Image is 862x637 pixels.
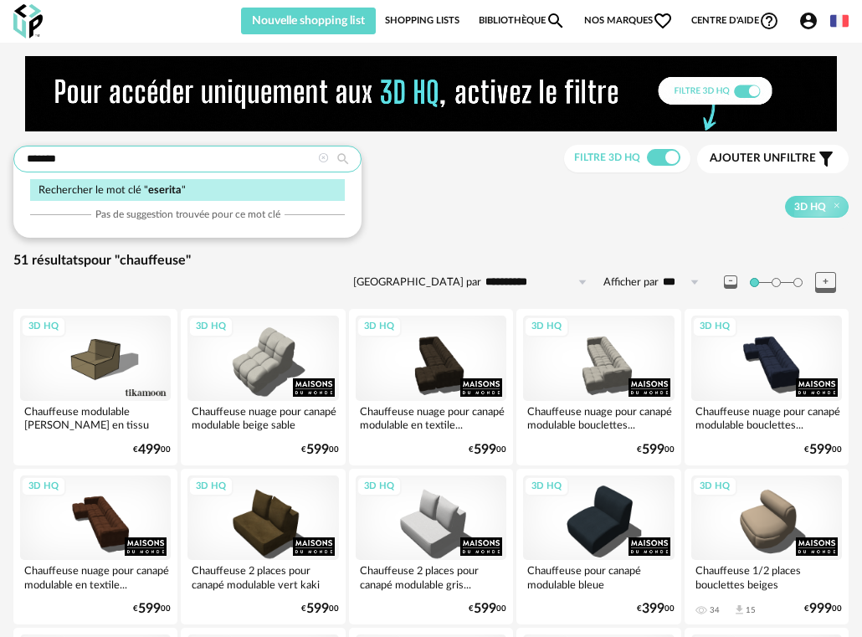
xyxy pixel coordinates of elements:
[306,604,329,614] span: 599
[479,8,566,34] a: BibliothèqueMagnify icon
[733,604,746,616] span: Download icon
[301,604,339,614] div: € 00
[798,11,821,31] span: Account Circle icon
[357,316,402,337] div: 3D HQ
[523,401,674,434] div: Chauffeuse nuage pour canapé modulable bouclettes...
[181,469,345,624] a: 3D HQ Chauffeuse 2 places pour canapé modulable vert kaki €59900
[685,469,849,624] a: 3D HQ Chauffeuse 1/2 places bouclettes beiges 34 Download icon 15 €99900
[188,476,233,497] div: 3D HQ
[642,604,664,614] span: 399
[252,15,365,27] span: Nouvelle shopping list
[584,8,673,34] span: Nos marques
[746,605,756,615] div: 15
[356,401,506,434] div: Chauffeuse nuage pour canapé modulable en textile...
[691,11,779,31] span: Centre d'aideHelp Circle Outline icon
[95,208,280,221] span: Pas de suggestion trouvée pour ce mot clé
[710,152,780,164] span: Ajouter un
[816,149,836,169] span: Filter icon
[353,275,481,290] label: [GEOGRAPHIC_DATA] par
[523,560,674,593] div: Chauffeuse pour canapé modulable bleue
[474,604,496,614] span: 599
[13,309,177,465] a: 3D HQ Chauffeuse modulable [PERSON_NAME] en tissu camel €49900
[474,444,496,455] span: 599
[524,316,569,337] div: 3D HQ
[20,401,171,434] div: Chauffeuse modulable [PERSON_NAME] en tissu camel
[21,476,66,497] div: 3D HQ
[306,444,329,455] span: 599
[138,604,161,614] span: 599
[637,604,675,614] div: € 00
[133,604,171,614] div: € 00
[637,444,675,455] div: € 00
[148,185,182,195] span: eserita
[759,11,779,31] span: Help Circle Outline icon
[138,444,161,455] span: 499
[187,401,338,434] div: Chauffeuse nuage pour canapé modulable beige sable
[133,444,171,455] div: € 00
[798,11,818,31] span: Account Circle icon
[349,309,513,465] a: 3D HQ Chauffeuse nuage pour canapé modulable en textile... €59900
[13,252,849,270] div: 51 résultats
[691,560,842,593] div: Chauffeuse 1/2 places bouclettes beiges
[469,444,506,455] div: € 00
[603,275,659,290] label: Afficher par
[25,56,837,131] img: NEW%20NEW%20HQ%20NEW_V1.gif
[516,469,680,624] a: 3D HQ Chauffeuse pour canapé modulable bleue €39900
[692,476,737,497] div: 3D HQ
[30,179,345,202] div: Rechercher le mot clé " "
[356,560,506,593] div: Chauffeuse 2 places pour canapé modulable gris...
[524,476,569,497] div: 3D HQ
[642,444,664,455] span: 599
[710,605,720,615] div: 34
[546,11,566,31] span: Magnify icon
[691,401,842,434] div: Chauffeuse nuage pour canapé modulable bouclettes...
[188,316,233,337] div: 3D HQ
[516,309,680,465] a: 3D HQ Chauffeuse nuage pour canapé modulable bouclettes... €59900
[697,145,849,173] button: Ajouter unfiltre Filter icon
[181,309,345,465] a: 3D HQ Chauffeuse nuage pour canapé modulable beige sable €59900
[385,8,459,34] a: Shopping Lists
[241,8,377,34] button: Nouvelle shopping list
[574,152,640,162] span: Filtre 3D HQ
[685,309,849,465] a: 3D HQ Chauffeuse nuage pour canapé modulable bouclettes... €59900
[794,200,826,213] span: 3D HQ
[653,11,673,31] span: Heart Outline icon
[804,604,842,614] div: € 00
[710,152,816,166] span: filtre
[13,4,43,39] img: OXP
[809,604,832,614] span: 999
[84,254,191,267] span: pour "chauffeuse"
[20,560,171,593] div: Chauffeuse nuage pour canapé modulable en textile...
[804,444,842,455] div: € 00
[469,604,506,614] div: € 00
[357,476,402,497] div: 3D HQ
[187,560,338,593] div: Chauffeuse 2 places pour canapé modulable vert kaki
[13,469,177,624] a: 3D HQ Chauffeuse nuage pour canapé modulable en textile... €59900
[809,444,832,455] span: 599
[692,316,737,337] div: 3D HQ
[830,12,849,30] img: fr
[349,469,513,624] a: 3D HQ Chauffeuse 2 places pour canapé modulable gris... €59900
[21,316,66,337] div: 3D HQ
[301,444,339,455] div: € 00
